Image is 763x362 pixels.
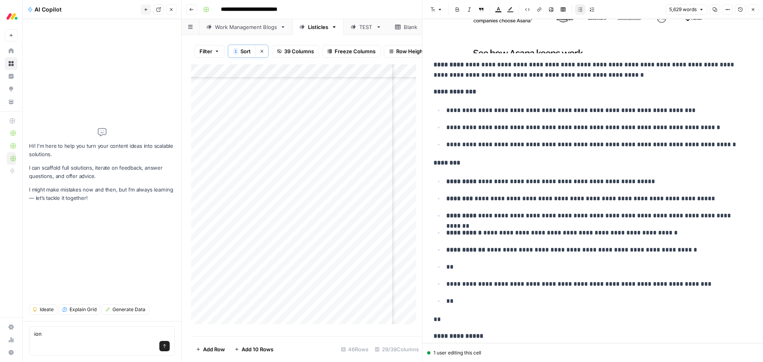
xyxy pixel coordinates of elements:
span: Ideate [40,306,54,313]
p: I can scaffold full solutions, iterate on feedback, answer questions, and offer advice. [29,164,175,180]
span: Sort [240,47,251,55]
button: 1Sort [228,45,256,58]
a: Listicles [292,19,344,35]
span: 1 [234,48,237,54]
div: Listicles [308,23,328,31]
button: Filter [194,45,225,58]
div: 1 user editing this cell [427,349,758,356]
button: Help + Support [5,346,17,359]
a: Insights [5,70,17,83]
button: Generate Data [102,304,149,315]
button: 5,629 words [666,4,707,15]
button: Row Height [384,45,430,58]
div: Blank [404,23,417,31]
img: Monday.com Logo [5,9,19,23]
button: Ideate [29,304,57,315]
button: Workspace: Monday.com [5,6,17,26]
p: I might make mistakes now and then, but I’m always learning — let’s tackle it together! [29,186,175,202]
span: 5,629 words [669,6,697,13]
span: Add Row [203,345,225,353]
span: Filter [199,47,212,55]
a: Your Data [5,95,17,108]
span: Add 10 Rows [242,345,273,353]
a: Blank [388,19,433,35]
button: 39 Columns [272,45,319,58]
button: Explain Grid [59,304,100,315]
div: 1 [233,48,238,54]
div: Work Management Blogs [215,23,277,31]
div: AI Copilot [27,6,138,14]
div: TEST [359,23,373,31]
textarea: ion [34,330,170,338]
a: Usage [5,333,17,346]
p: Hi! I'm here to help you turn your content ideas into scalable solutions. [29,142,175,159]
a: Home [5,45,17,57]
a: Opportunities [5,83,17,95]
button: Freeze Columns [322,45,381,58]
span: Generate Data [112,306,145,313]
span: 39 Columns [284,47,314,55]
a: Browse [5,57,17,70]
span: Freeze Columns [335,47,376,55]
button: Add 10 Rows [230,343,278,356]
div: 29/39 Columns [372,343,422,356]
div: 46 Rows [338,343,372,356]
a: Work Management Blogs [199,19,292,35]
a: TEST [344,19,388,35]
button: Add Row [191,343,230,356]
span: Row Height [396,47,425,55]
span: Explain Grid [70,306,97,313]
a: Settings [5,321,17,333]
